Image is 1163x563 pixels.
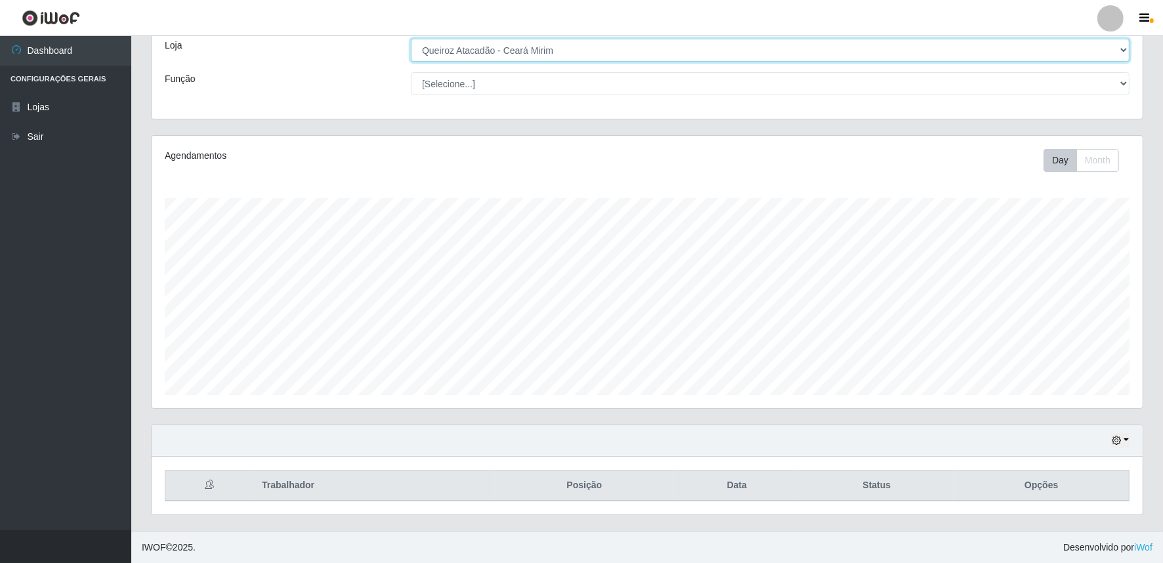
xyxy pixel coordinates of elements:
button: Day [1044,149,1077,172]
img: CoreUI Logo [22,10,80,26]
label: Loja [165,39,182,52]
th: Trabalhador [254,470,495,501]
th: Opções [954,470,1129,501]
label: Função [165,72,196,86]
div: First group [1044,149,1119,172]
div: Toolbar with button groups [1044,149,1130,172]
th: Status [799,470,954,501]
button: Month [1076,149,1119,172]
th: Posição [495,470,674,501]
div: Agendamentos [165,149,555,163]
span: © 2025 . [142,541,196,554]
th: Data [674,470,799,501]
a: iWof [1134,542,1152,553]
span: Desenvolvido por [1063,541,1152,554]
span: IWOF [142,542,166,553]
